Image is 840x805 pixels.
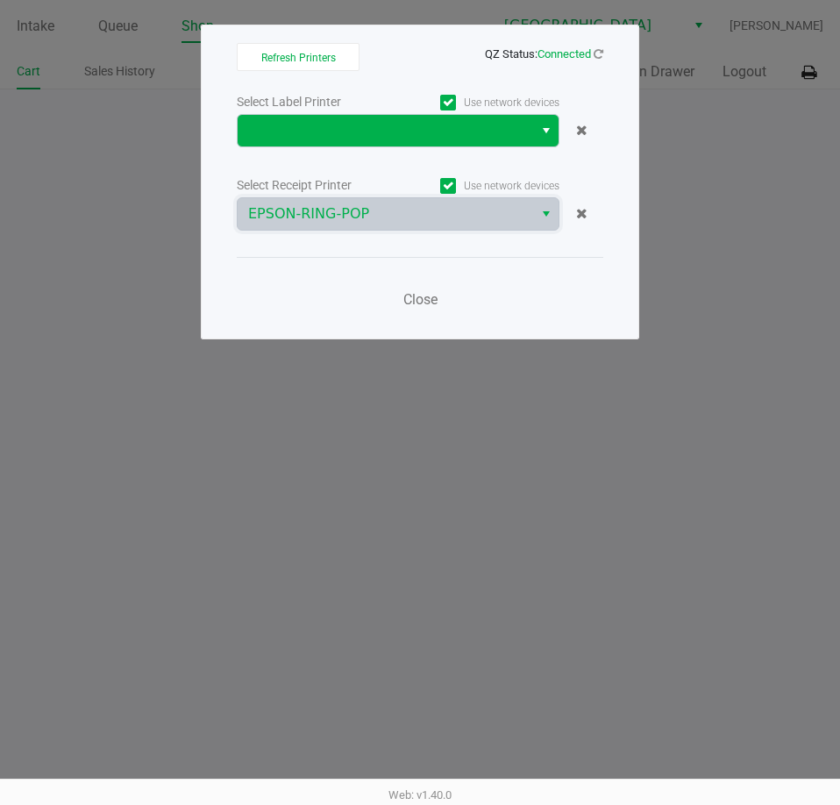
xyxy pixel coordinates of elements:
[388,788,452,801] span: Web: v1.40.0
[485,47,603,61] span: QZ Status:
[248,203,523,224] span: EPSON-RING-POP
[261,52,336,64] span: Refresh Printers
[237,43,359,71] button: Refresh Printers
[237,176,398,195] div: Select Receipt Printer
[533,198,559,230] button: Select
[237,93,398,111] div: Select Label Printer
[394,282,446,317] button: Close
[398,95,559,110] label: Use network devices
[403,291,438,308] span: Close
[398,178,559,194] label: Use network devices
[537,47,591,61] span: Connected
[533,115,559,146] button: Select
